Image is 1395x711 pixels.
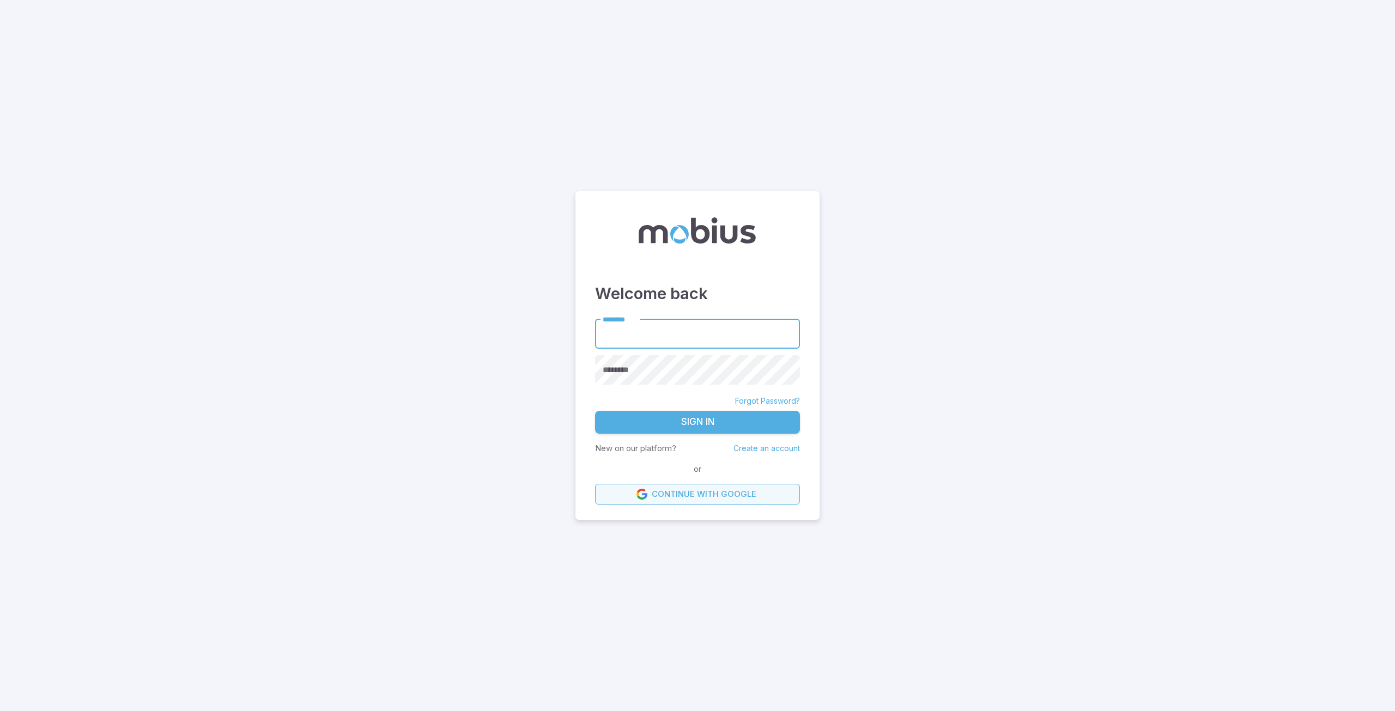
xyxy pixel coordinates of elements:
[595,411,800,434] button: Sign In
[691,463,704,475] span: or
[595,282,800,306] h3: Welcome back
[595,442,676,454] p: New on our platform?
[733,443,800,453] a: Create an account
[595,484,800,505] a: Continue with Google
[735,396,800,406] a: Forgot Password?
